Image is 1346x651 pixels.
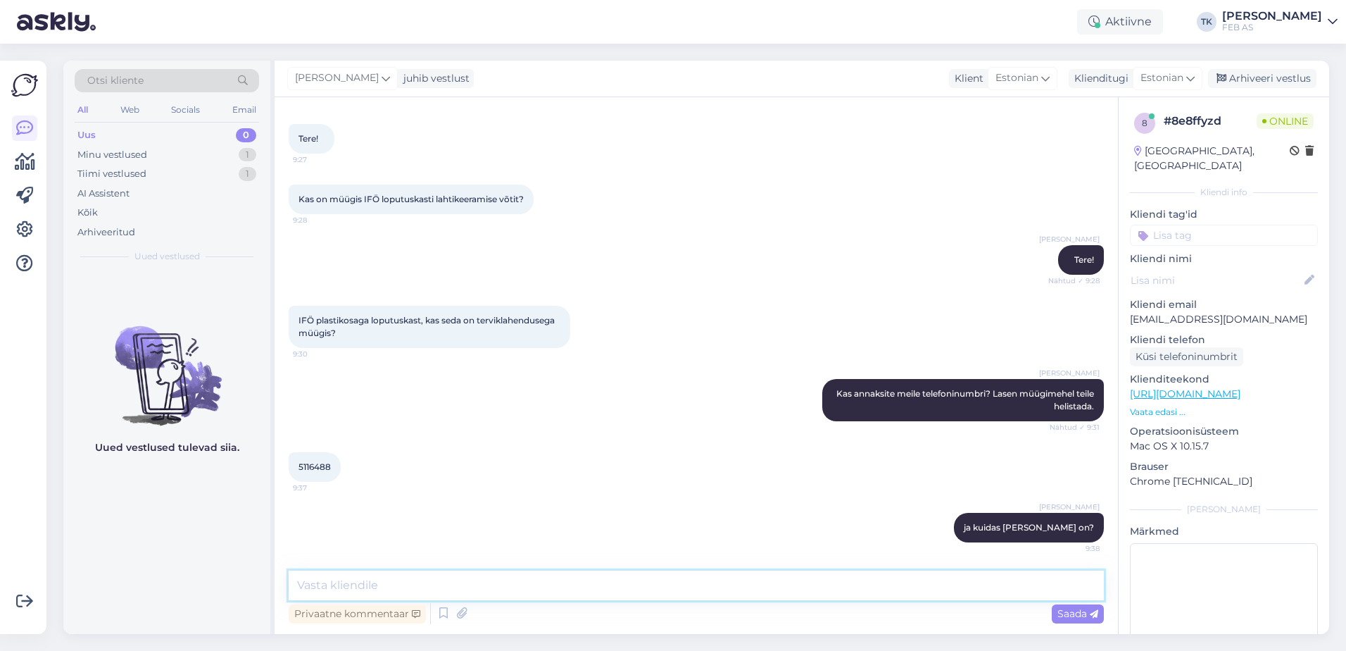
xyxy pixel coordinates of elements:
[168,101,203,119] div: Socials
[1130,252,1318,266] p: Kliendi nimi
[295,70,379,86] span: [PERSON_NAME]
[1047,275,1100,286] span: Nähtud ✓ 9:28
[1047,543,1100,554] span: 9:38
[1130,424,1318,439] p: Operatsioonisüsteem
[1057,607,1098,620] span: Saada
[118,101,142,119] div: Web
[836,388,1096,411] span: Kas annaksite meile telefoninumbri? Lasen müügimehel teile helistada.
[77,206,98,220] div: Kõik
[1039,234,1100,244] span: [PERSON_NAME]
[1142,118,1147,128] span: 8
[239,148,256,162] div: 1
[298,133,318,144] span: Tere!
[1134,144,1290,173] div: [GEOGRAPHIC_DATA], [GEOGRAPHIC_DATA]
[964,522,1094,533] span: ja kuidas [PERSON_NAME] on?
[1130,406,1318,418] p: Vaata edasi ...
[77,148,147,162] div: Minu vestlused
[1197,12,1216,32] div: TK
[1130,225,1318,246] input: Lisa tag
[289,604,426,624] div: Privaatne kommentaar
[229,101,259,119] div: Email
[1130,387,1240,400] a: [URL][DOMAIN_NAME]
[87,73,144,88] span: Otsi kliente
[949,71,983,86] div: Klient
[1130,372,1318,387] p: Klienditeekond
[1130,333,1318,347] p: Kliendi telefon
[1130,474,1318,489] p: Chrome [TECHNICAL_ID]
[1130,503,1318,516] div: [PERSON_NAME]
[1164,113,1257,130] div: # 8e8ffyzd
[134,250,200,263] span: Uued vestlused
[398,71,470,86] div: juhib vestlust
[293,349,346,359] span: 9:30
[1039,502,1100,512] span: [PERSON_NAME]
[1130,297,1318,312] p: Kliendi email
[1130,524,1318,539] p: Märkmed
[1130,347,1243,366] div: Küsi telefoninumbrit
[1069,71,1128,86] div: Klienditugi
[77,187,130,201] div: AI Assistent
[1074,254,1094,265] span: Tere!
[1257,113,1314,129] span: Online
[95,440,239,455] p: Uued vestlused tulevad siia.
[1077,9,1163,35] div: Aktiivne
[293,483,346,493] span: 9:37
[298,461,331,472] span: 5116488
[1130,207,1318,222] p: Kliendi tag'id
[1039,368,1100,378] span: [PERSON_NAME]
[298,315,557,338] span: IFÖ plastikosaga loputuskast, kas seda on terviklahendusega müügis?
[63,301,270,428] img: No chats
[1130,459,1318,474] p: Brauser
[298,194,524,204] span: Kas on müügis IFÖ loputuskasti lahtikeeramise võtit?
[77,128,96,142] div: Uus
[239,167,256,181] div: 1
[1130,439,1318,454] p: Mac OS X 10.15.7
[1208,69,1316,88] div: Arhiveeri vestlus
[1140,70,1183,86] span: Estonian
[11,72,38,99] img: Askly Logo
[293,154,346,165] span: 9:27
[1130,186,1318,199] div: Kliendi info
[75,101,91,119] div: All
[236,128,256,142] div: 0
[1130,312,1318,327] p: [EMAIL_ADDRESS][DOMAIN_NAME]
[1222,11,1338,33] a: [PERSON_NAME]FEB AS
[293,215,346,225] span: 9:28
[1222,22,1322,33] div: FEB AS
[1131,273,1302,288] input: Lisa nimi
[995,70,1038,86] span: Estonian
[77,225,135,240] div: Arhiveeritud
[1222,11,1322,22] div: [PERSON_NAME]
[77,167,146,181] div: Tiimi vestlused
[1047,422,1100,433] span: Nähtud ✓ 9:31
